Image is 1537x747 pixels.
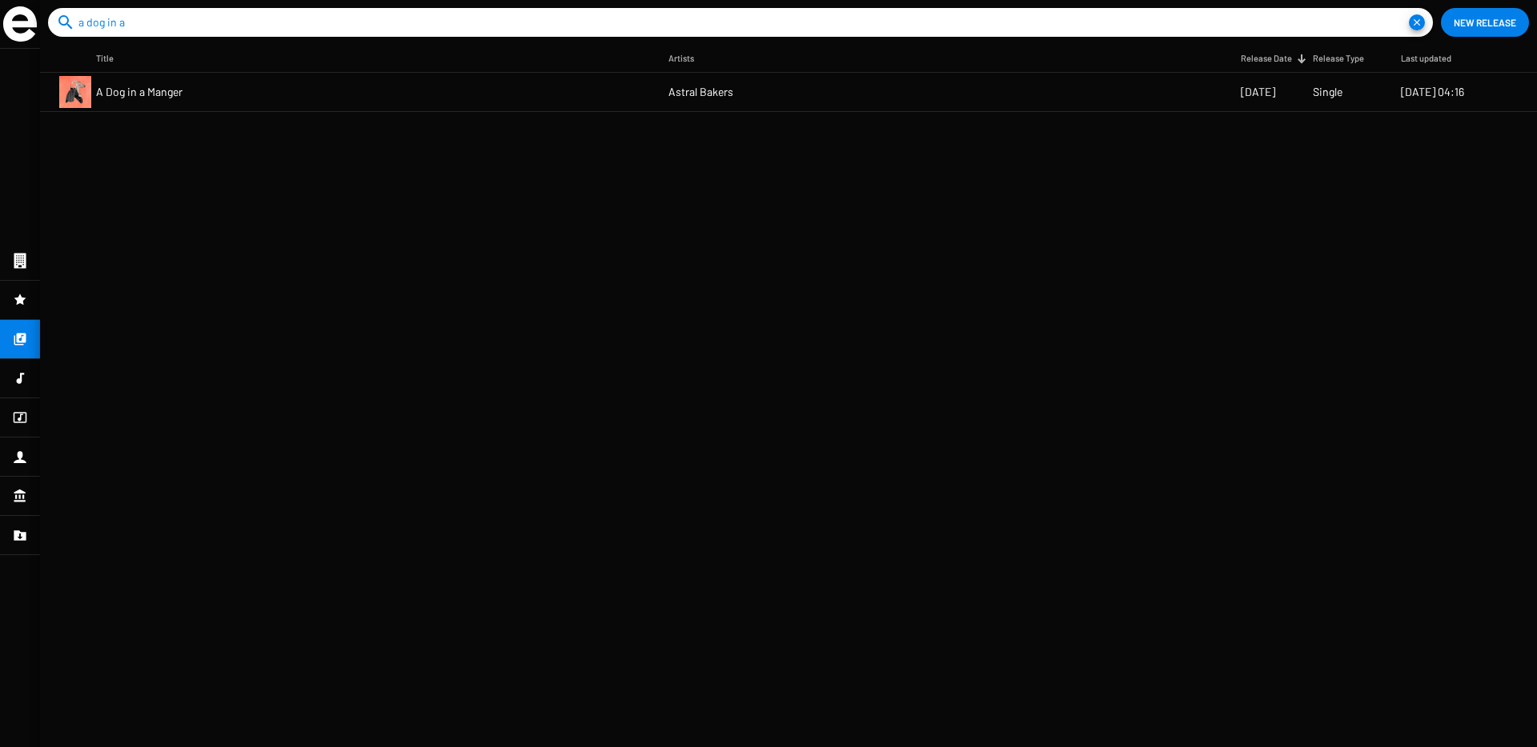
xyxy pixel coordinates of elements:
[668,50,708,66] div: Artists
[1401,50,1451,66] div: Last updated
[96,84,183,100] span: A Dog in a Manger
[1241,50,1292,66] div: Release Date
[668,50,694,66] div: Artists
[1401,50,1466,66] div: Last updated
[1409,14,1425,30] mat-icon: close
[96,50,128,66] div: Title
[1313,84,1342,100] span: Single
[1313,50,1364,66] div: Release Type
[1241,50,1306,66] div: Release Date
[1401,84,1464,100] span: [DATE] 04:16
[1409,14,1425,30] button: Clear
[1241,84,1275,100] span: [DATE]
[3,6,37,42] img: grand-sigle.svg
[1441,8,1529,37] button: New Release
[1313,50,1378,66] div: Release Type
[78,8,1409,37] input: Search Releases...
[56,13,75,32] mat-icon: search
[96,50,114,66] div: Title
[668,84,733,100] span: Astral Bakers
[1454,8,1516,37] span: New Release
[59,76,91,108] img: A-Dog-in-a-Manger-%281%29.png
